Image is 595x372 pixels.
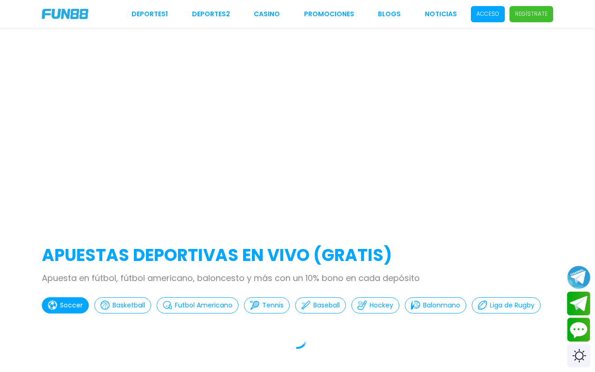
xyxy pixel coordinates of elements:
p: Regístrate [515,10,548,18]
button: Balonmano [405,297,466,313]
a: Deportes1 [132,9,168,19]
p: Acceso [476,10,499,18]
a: BLOGS [378,9,401,19]
p: Futbol Americano [175,300,232,310]
button: Basketball [94,297,151,313]
p: Apuesta en fútbol, fútbol americano, baloncesto y más con un 10% bono en cada depósito [42,272,553,284]
a: NOTICIAS [425,9,457,19]
img: Company Logo [42,9,88,19]
button: Liga de Rugby [472,297,541,313]
a: Promociones [304,9,354,19]
a: Deportes2 [192,9,230,19]
p: Tennis [262,300,284,310]
button: Join telegram channel [567,265,590,289]
div: Switch theme [567,344,590,367]
a: CASINO [254,9,280,19]
p: Soccer [60,300,83,310]
button: Join telegram [567,292,590,316]
h2: APUESTAS DEPORTIVAS EN VIVO (gratis) [42,243,553,268]
p: Liga de Rugby [490,300,535,310]
p: Balonmano [423,300,460,310]
button: Baseball [295,297,346,313]
button: Soccer [42,297,89,313]
button: Hockey [351,297,399,313]
p: Basketball [112,300,145,310]
p: Hockey [370,300,393,310]
button: Contact customer service [567,318,590,342]
button: Futbol Americano [157,297,238,313]
button: Tennis [244,297,290,313]
p: Baseball [313,300,340,310]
